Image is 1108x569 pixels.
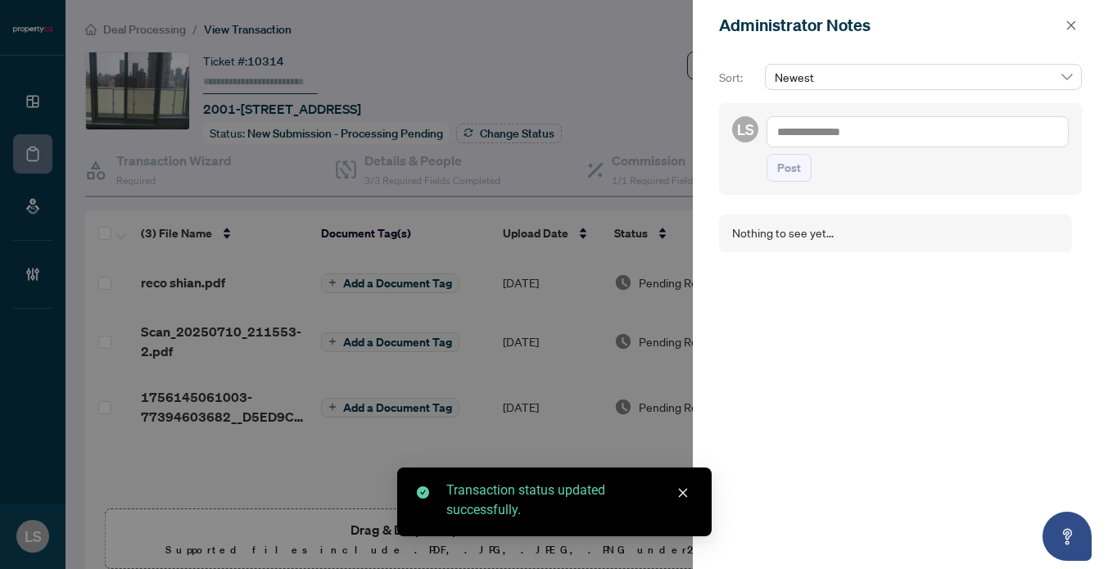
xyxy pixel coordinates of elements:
[1042,512,1092,561] button: Open asap
[732,224,834,242] div: Nothing to see yet...
[1065,20,1077,31] span: close
[446,481,692,520] div: Transaction status updated successfully.
[767,154,812,182] button: Post
[677,487,689,499] span: close
[737,118,754,141] span: LS
[417,486,429,499] span: check-circle
[674,484,692,502] a: Close
[719,13,1061,38] div: Administrator Notes
[719,69,758,87] p: Sort:
[775,65,1072,89] span: Newest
